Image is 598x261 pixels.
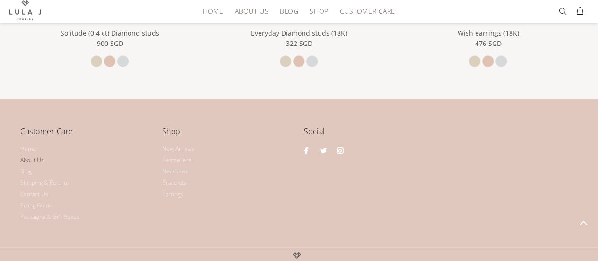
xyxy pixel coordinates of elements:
[203,8,223,15] span: HOME
[274,4,304,18] a: Blog
[286,38,312,49] span: 322 SGD
[457,28,519,37] a: Wish earrings (18K)
[162,166,189,177] a: Necklaces
[20,211,79,223] a: Packaging & Gift Boxes
[20,166,32,177] a: Blog
[339,8,395,15] span: Customer Care
[280,8,298,15] span: Blog
[20,125,153,144] h4: Customer Care
[310,8,328,15] span: Shop
[229,4,274,18] a: About Us
[162,125,295,144] h4: Shop
[304,125,578,144] h4: Social
[20,189,48,200] a: Contact Us
[162,177,187,189] a: Bracelets
[20,200,52,211] a: Sizing Guide
[251,28,347,37] a: Everyday Diamond studs (18K)
[304,4,334,18] a: Shop
[475,38,501,49] span: 476 SGD
[96,38,123,49] span: 900 SGD
[334,4,395,18] a: Customer Care
[162,143,195,154] a: New Arrivals
[569,208,598,237] a: BACK TO TOP
[20,154,44,166] a: About Us
[61,28,159,37] a: Solitude (0.4 ct) Diamond studs
[197,4,229,18] a: HOME
[162,189,183,200] a: Earrings
[234,8,268,15] span: About Us
[162,154,191,166] a: Bestsellers
[20,177,70,189] a: Shipping & Returns
[20,143,36,154] a: Home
